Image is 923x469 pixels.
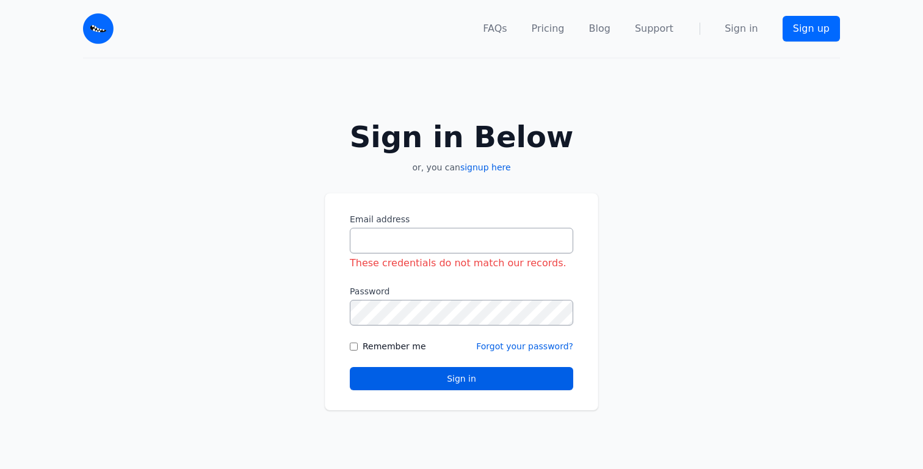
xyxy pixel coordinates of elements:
[725,21,758,36] a: Sign in
[350,285,573,297] label: Password
[83,13,114,44] img: Email Monster
[325,161,598,173] p: or, you can
[476,341,573,351] a: Forgot your password?
[460,162,511,172] a: signup here
[589,21,610,36] a: Blog
[350,367,573,390] button: Sign in
[350,256,573,271] div: These credentials do not match our records.
[532,21,565,36] a: Pricing
[635,21,673,36] a: Support
[363,340,426,352] label: Remember me
[350,213,573,225] label: Email address
[783,16,840,42] a: Sign up
[325,122,598,151] h2: Sign in Below
[483,21,507,36] a: FAQs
